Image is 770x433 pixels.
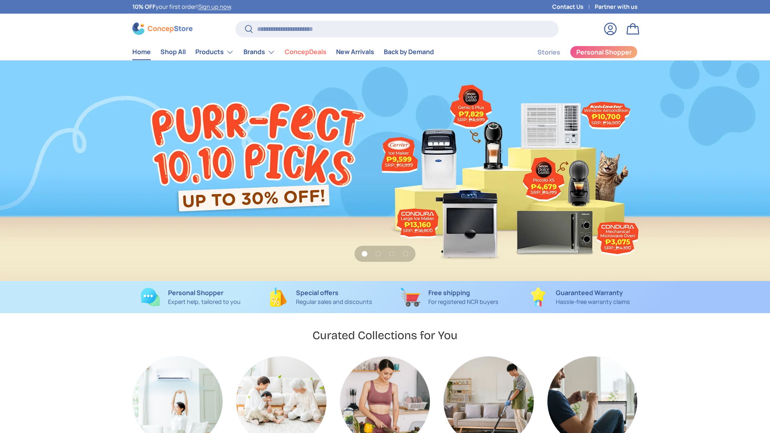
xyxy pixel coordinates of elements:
[576,49,632,55] span: Personal Shopper
[570,46,638,59] a: Personal Shopper
[132,44,434,60] nav: Primary
[132,2,233,11] p: your first order! .
[195,44,234,60] a: Products
[243,44,275,60] a: Brands
[537,45,560,60] a: Stories
[428,297,498,306] p: For registered NCR buyers
[132,3,156,10] strong: 10% OFF
[391,287,508,307] a: Free shipping For registered NCR buyers
[262,287,379,307] a: Special offers Regular sales and discounts
[521,287,638,307] a: Guaranteed Warranty Hassle-free warranty claims
[132,44,151,60] a: Home
[296,297,372,306] p: Regular sales and discounts
[595,2,638,11] a: Partner with us
[552,2,595,11] a: Contact Us
[168,288,223,297] strong: Personal Shopper
[312,328,458,343] h2: Curated Collections for You
[198,3,231,10] a: Sign up now
[296,288,338,297] strong: Special offers
[132,287,249,307] a: Personal Shopper Expert help, tailored to you
[556,288,623,297] strong: Guaranteed Warranty
[556,297,630,306] p: Hassle-free warranty claims
[160,44,186,60] a: Shop All
[518,44,638,60] nav: Secondary
[285,44,326,60] a: ConcepDeals
[190,44,239,60] summary: Products
[168,297,241,306] p: Expert help, tailored to you
[132,22,192,35] img: ConcepStore
[428,288,470,297] strong: Free shipping
[384,44,434,60] a: Back by Demand
[239,44,280,60] summary: Brands
[336,44,374,60] a: New Arrivals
